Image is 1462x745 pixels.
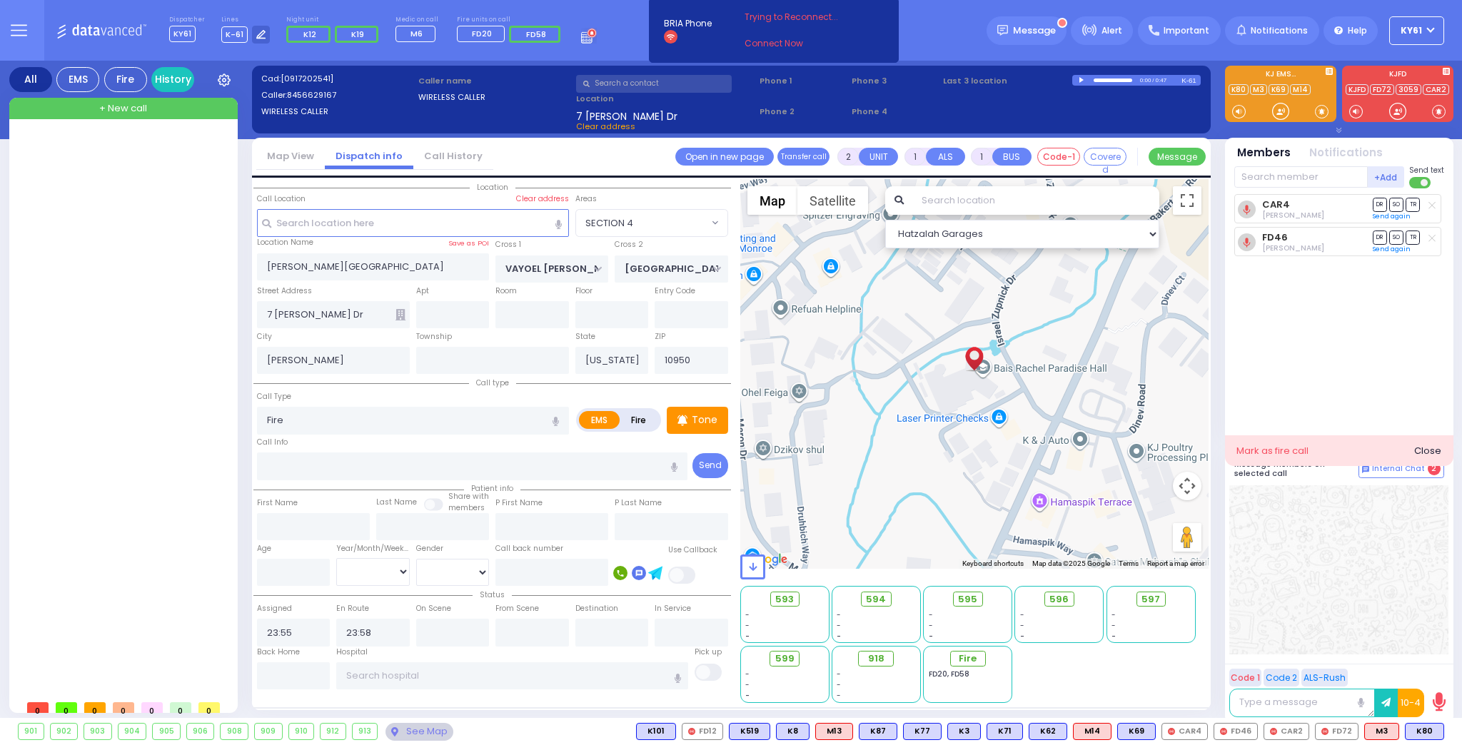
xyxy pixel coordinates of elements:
[929,609,933,620] span: -
[576,75,732,93] input: Search a contact
[1398,689,1424,717] button: 10-4
[416,603,451,614] label: On Scene
[1073,723,1111,740] div: M14
[1364,723,1399,740] div: M3
[56,21,151,39] img: Logo
[1409,176,1432,190] label: Turn off text
[395,16,440,24] label: Medic on call
[473,589,512,600] span: Status
[926,148,965,166] button: ALS
[261,106,414,118] label: WIRELESS CALLER
[1139,72,1152,88] div: 0:00
[470,182,515,193] span: Location
[815,723,853,740] div: M13
[56,702,77,713] span: 0
[929,631,933,642] span: -
[1236,444,1309,458] div: Mark as fire call
[353,724,378,739] div: 913
[1111,620,1116,631] span: -
[1161,723,1208,740] div: CAR4
[1264,669,1299,686] button: Code 2
[797,186,868,215] button: Show satellite imagery
[84,702,106,713] span: 0
[257,193,306,205] label: Call Location
[1389,198,1403,211] span: SO
[1362,466,1369,473] img: comment-alt.png
[744,550,791,569] img: Google
[336,662,688,689] input: Search hospital
[1264,723,1309,740] div: CAR2
[325,149,413,163] a: Dispatch info
[615,239,643,250] label: Cross 2
[852,106,939,118] span: Phone 4
[1037,148,1080,166] button: Code-1
[104,67,147,92] div: Fire
[1155,72,1168,88] div: 0:47
[261,89,414,101] label: Caller:
[619,411,659,429] label: Fire
[1229,84,1249,95] a: K80
[1237,145,1291,161] button: Members
[141,702,163,713] span: 0
[221,16,271,24] label: Lines
[1414,444,1441,458] div: Close
[119,724,146,739] div: 904
[255,724,282,739] div: 909
[1358,460,1444,478] button: Internal Chat 2
[169,26,196,42] span: KY61
[257,603,292,614] label: Assigned
[169,16,205,24] label: Dispatcher
[837,631,841,642] span: -
[837,620,841,631] span: -
[376,497,417,508] label: Last Name
[495,285,517,297] label: Room
[1073,723,1111,740] div: ALS
[1181,75,1201,86] div: K-61
[575,193,597,205] label: Areas
[987,723,1023,740] div: K71
[287,89,336,101] span: 8456629167
[1029,723,1067,740] div: K62
[745,679,750,690] span: -
[1428,462,1441,475] span: 2
[153,724,180,739] div: 905
[1269,84,1289,95] a: K69
[516,193,569,205] label: Clear address
[221,724,248,739] div: 908
[1346,84,1368,95] a: KJFD
[281,73,333,84] span: [0917202541]
[1401,24,1422,37] span: KY61
[776,723,810,740] div: BLS
[1141,592,1160,607] span: 597
[187,724,214,739] div: 906
[1342,71,1453,81] label: KJFD
[457,16,565,24] label: Fire units on call
[1315,723,1358,740] div: FD72
[903,723,942,740] div: BLS
[336,603,369,614] label: En Route
[303,29,316,40] span: K12
[1117,723,1156,740] div: BLS
[1270,728,1277,735] img: red-radio-icon.svg
[1168,728,1175,735] img: red-radio-icon.svg
[729,723,770,740] div: BLS
[1262,199,1290,210] a: CAR4
[777,148,830,166] button: Transfer call
[745,37,857,50] a: Connect Now
[655,331,665,343] label: ZIP
[776,723,810,740] div: K8
[575,285,593,297] label: Floor
[1013,24,1056,38] span: Message
[113,702,134,713] span: 0
[1173,472,1201,500] button: Map camera controls
[321,724,346,739] div: 912
[413,149,493,163] a: Call History
[27,702,49,713] span: 0
[959,652,977,666] span: Fire
[1101,24,1122,37] span: Alert
[1373,212,1411,221] a: Send again
[903,723,942,740] div: K77
[1406,230,1420,244] span: TR
[1049,592,1069,607] span: 596
[257,647,300,658] label: Back Home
